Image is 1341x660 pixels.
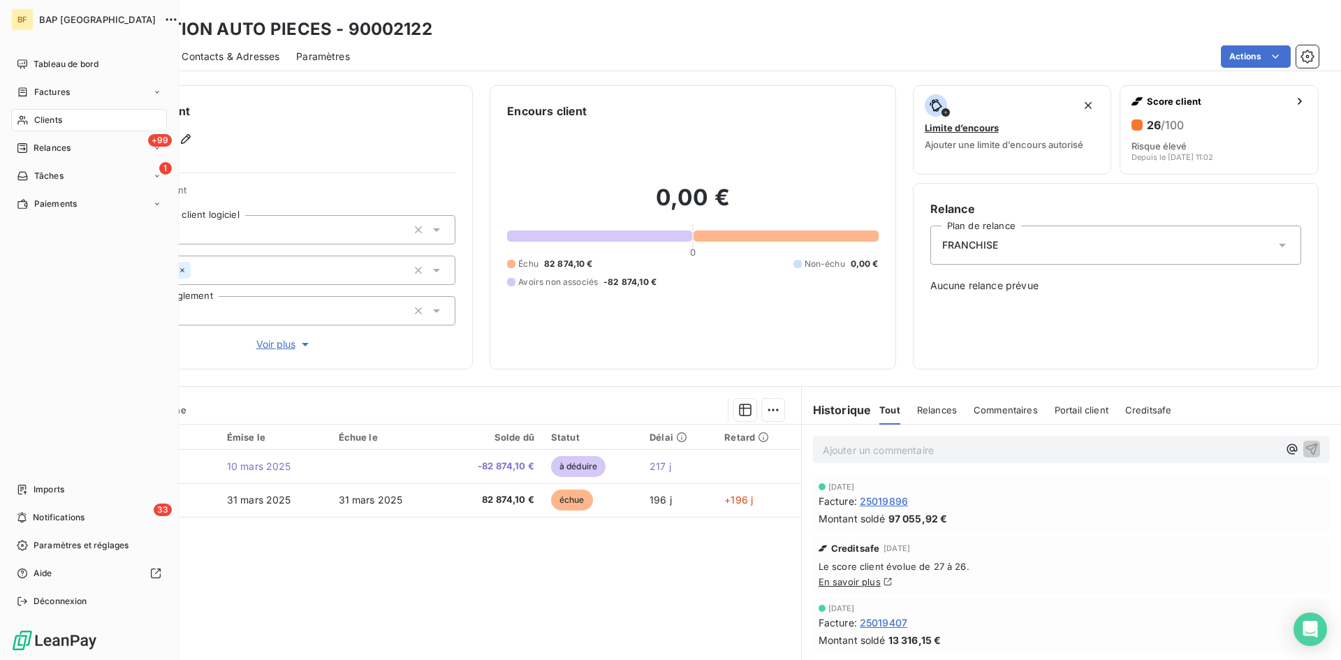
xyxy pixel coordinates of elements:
span: /100 [1161,118,1184,132]
span: échue [551,490,593,511]
input: Ajouter une valeur [191,264,202,277]
span: Creditsafe [1125,404,1172,416]
h6: Historique [802,402,872,418]
div: Échue le [339,432,434,443]
span: Commentaires [974,404,1038,416]
span: 82 874,10 € [450,493,534,507]
span: 1 [159,162,172,175]
button: Voir plus [112,337,455,352]
span: 82 874,10 € [544,258,593,270]
span: Voir plus [256,337,312,351]
span: Échu [518,258,538,270]
a: Aide [11,562,167,585]
span: Tâches [34,170,64,182]
span: 25019896 [860,494,908,508]
span: Tout [879,404,900,416]
span: [DATE] [828,483,855,491]
img: Logo LeanPay [11,629,98,652]
span: Clients [34,114,62,126]
h6: Encours client [507,103,587,119]
span: 13 316,15 € [888,633,941,647]
h6: Relance [930,200,1301,217]
span: Risque élevé [1131,140,1187,152]
div: Retard [724,432,792,443]
span: à déduire [551,456,606,477]
span: -82 874,10 € [450,460,534,474]
span: -82 874,10 € [603,276,657,288]
span: Aide [34,567,52,580]
button: Score client26/100Risque élevéDepuis le [DATE] 11:02 [1120,85,1319,175]
div: Open Intercom Messenger [1294,613,1327,646]
h2: 0,00 € [507,184,878,226]
span: 25019407 [860,615,907,630]
span: 10 mars 2025 [227,460,291,472]
span: Depuis le [DATE] 11:02 [1131,153,1213,161]
span: Facture : [819,494,857,508]
div: Statut [551,432,633,443]
span: Paramètres [296,50,350,64]
span: 196 j [650,494,672,506]
span: Propriétés Client [112,184,455,204]
span: Non-échu [805,258,845,270]
span: 0,00 € [851,258,879,270]
span: FRANCHISE [942,238,998,252]
h6: Informations client [85,103,455,119]
span: Montant soldé [819,511,886,526]
span: 33 [154,504,172,516]
span: Factures [34,86,70,98]
span: Paramètres et réglages [34,539,129,552]
div: Émise le [227,432,322,443]
span: BAP [GEOGRAPHIC_DATA] [39,14,156,25]
span: [DATE] [828,604,855,613]
h3: SOLUTION AUTO PIECES - 90002122 [123,17,432,42]
span: +99 [148,134,172,147]
div: Solde dû [450,432,534,443]
h6: 26 [1147,118,1184,132]
div: BF [11,8,34,31]
button: Limite d’encoursAjouter une limite d’encours autorisé [913,85,1112,175]
span: Avoirs non associés [518,276,598,288]
span: 31 mars 2025 [339,494,403,506]
span: Imports [34,483,64,496]
span: Montant soldé [819,633,886,647]
span: Relances [34,142,71,154]
span: Portail client [1055,404,1108,416]
span: 217 j [650,460,671,472]
span: 97 055,92 € [888,511,948,526]
span: Contacts & Adresses [182,50,279,64]
span: Tableau de bord [34,58,98,71]
a: En savoir plus [819,576,881,587]
span: Creditsafe [831,543,880,554]
span: [DATE] [884,544,910,552]
span: Le score client évolue de 27 à 26. [819,561,1324,572]
span: Paiements [34,198,77,210]
span: Déconnexion [34,595,87,608]
span: Relances [917,404,957,416]
span: 31 mars 2025 [227,494,291,506]
span: Facture : [819,615,857,630]
span: Limite d’encours [925,122,999,133]
span: Notifications [33,511,85,524]
div: Délai [650,432,708,443]
span: 0 [690,247,696,258]
span: Score client [1147,96,1289,107]
span: +196 j [724,494,753,506]
span: Aucune relance prévue [930,279,1301,293]
span: Ajouter une limite d’encours autorisé [925,139,1083,150]
button: Actions [1221,45,1291,68]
